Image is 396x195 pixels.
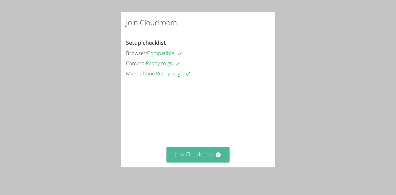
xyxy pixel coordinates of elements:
span: Browser: [126,49,147,57]
span: Ready to go! [146,60,181,67]
button: Join Cloudroom [166,147,230,162]
span: Setup checklist [126,39,166,46]
span: Microphone: [126,70,156,77]
span: Ready to go! [156,70,191,77]
span: Camera: [126,60,146,67]
span: Compatible [147,49,183,57]
h2: Join Cloudroom [126,17,177,28]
